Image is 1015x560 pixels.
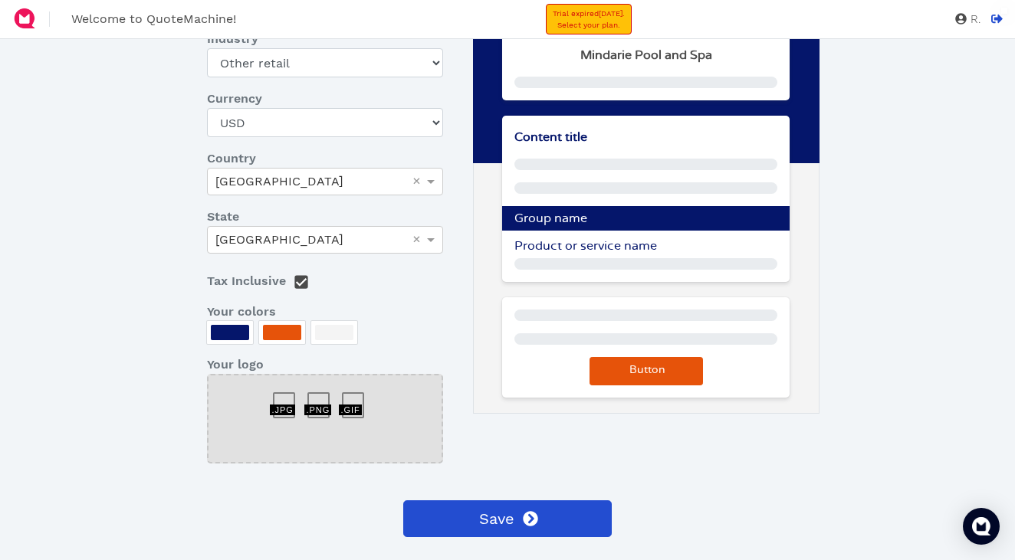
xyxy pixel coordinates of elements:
[215,232,343,247] span: [GEOGRAPHIC_DATA]
[207,149,256,168] span: Country
[207,90,262,108] span: Currency
[412,174,421,188] span: ×
[12,6,37,31] img: QuoteM_icon_flat.png
[546,4,632,34] a: Trial expired[DATE].Select your plan.
[514,131,587,143] span: Content title
[627,365,665,375] span: Button
[71,11,236,26] span: Welcome to QuoteMachine!
[207,273,286,288] span: Tax Inclusive
[403,500,611,537] button: Save
[514,212,587,224] span: Group name
[207,208,239,226] span: State
[215,174,343,188] span: [GEOGRAPHIC_DATA]
[514,240,657,252] span: Product or service name
[412,232,421,246] span: ×
[410,169,423,195] span: Clear value
[207,30,258,48] span: Industry
[207,303,276,321] span: Your colors
[599,9,622,18] span: [DATE]
[477,507,514,530] span: Save
[207,355,264,374] span: Your logo
[580,49,712,61] strong: Mindarie Pool and Spa
[967,14,981,25] span: R.
[553,9,625,29] span: Trial expired . Select your plan.
[963,508,1000,545] div: Open Intercom Messenger
[410,227,423,253] span: Clear value
[590,357,703,385] button: Button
